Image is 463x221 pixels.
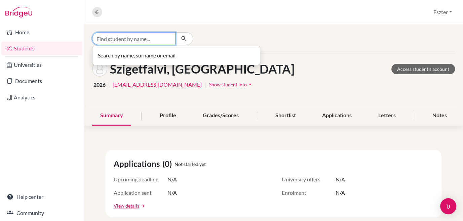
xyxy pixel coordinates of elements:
[336,175,345,183] span: N/A
[167,175,177,183] span: N/A
[114,158,162,170] span: Applications
[282,175,336,183] span: University offers
[108,81,110,89] span: |
[139,204,145,208] a: arrow_forward
[110,62,295,76] h1: Szigetfalvi, [GEOGRAPHIC_DATA]
[204,81,206,89] span: |
[440,198,456,214] div: Open Intercom Messenger
[336,189,345,197] span: N/A
[424,106,455,126] div: Notes
[209,82,247,87] span: Show student info
[114,202,139,209] a: View details
[152,106,184,126] div: Profile
[113,81,202,89] a: [EMAIL_ADDRESS][DOMAIN_NAME]
[175,161,206,168] span: Not started yet
[114,175,167,183] span: Upcoming deadline
[1,91,82,104] a: Analytics
[195,106,247,126] div: Grades/Scores
[98,51,255,59] p: Search by name, surname or email
[92,32,176,45] input: Find student by name...
[162,158,175,170] span: (0)
[267,106,304,126] div: Shortlist
[5,7,32,17] img: Bridge-U
[430,6,455,18] button: Eszter
[114,189,167,197] span: Application sent
[391,64,455,74] a: Access student's account
[314,106,360,126] div: Applications
[167,189,177,197] span: N/A
[1,26,82,39] a: Home
[1,74,82,88] a: Documents
[1,58,82,72] a: Universities
[370,106,404,126] div: Letters
[1,190,82,204] a: Help center
[247,81,254,88] i: arrow_drop_down
[209,79,254,90] button: Show student infoarrow_drop_down
[93,81,106,89] span: 2026
[92,61,107,77] img: Szintia Szigetfalvi's avatar
[92,106,131,126] div: Summary
[1,42,82,55] a: Students
[1,206,82,220] a: Community
[282,189,336,197] span: Enrolment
